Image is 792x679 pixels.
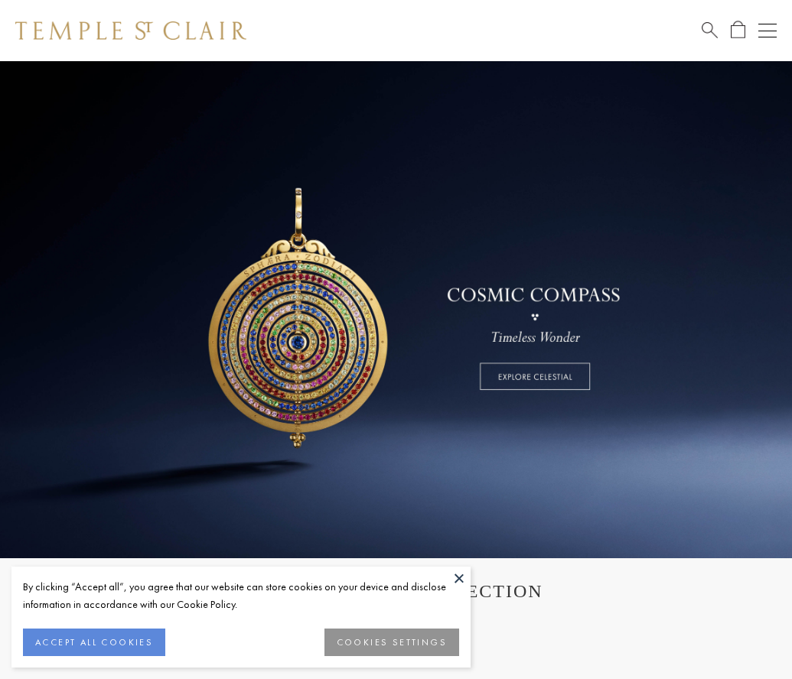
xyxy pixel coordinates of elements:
button: COOKIES SETTINGS [324,629,459,656]
a: Open Shopping Bag [731,21,745,40]
img: Temple St. Clair [15,21,246,40]
a: Search [702,21,718,40]
div: By clicking “Accept all”, you agree that our website can store cookies on your device and disclos... [23,578,459,613]
button: ACCEPT ALL COOKIES [23,629,165,656]
button: Open navigation [758,21,777,40]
